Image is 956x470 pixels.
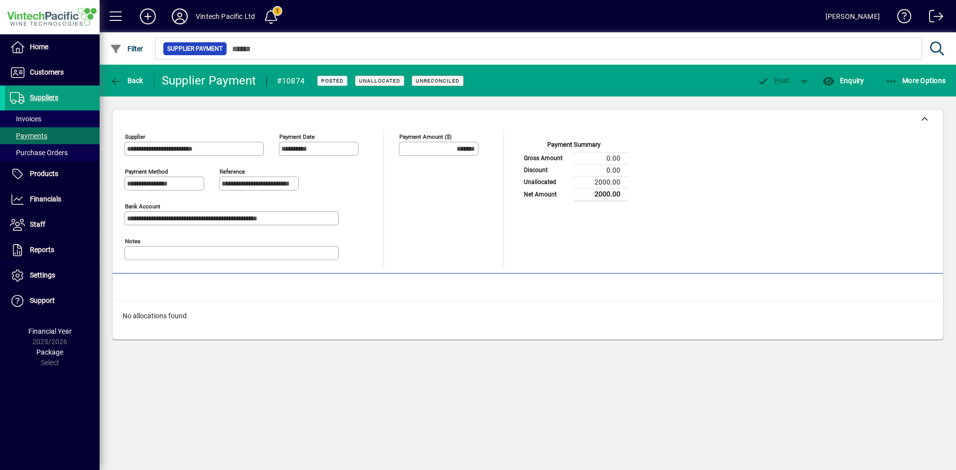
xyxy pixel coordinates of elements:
[5,212,100,237] a: Staff
[125,203,160,210] mat-label: Bank Account
[10,132,47,140] span: Payments
[30,68,64,76] span: Customers
[110,45,143,53] span: Filter
[196,8,255,24] div: Vintech Pacific Ltd
[125,168,168,175] mat-label: Payment method
[519,140,628,152] div: Payment Summary
[108,72,146,90] button: Back
[30,296,55,304] span: Support
[28,327,72,335] span: Financial Year
[5,144,100,161] a: Purchase Orders
[574,152,628,164] td: 0.00
[922,2,944,34] a: Logout
[399,133,452,140] mat-label: Payment Amount ($)
[890,2,912,34] a: Knowledge Base
[574,176,628,188] td: 2000.00
[125,238,140,245] mat-label: Notes
[10,149,68,157] span: Purchase Orders
[162,73,256,89] div: Supplier Payment
[574,188,628,200] td: 2000.00
[5,127,100,144] a: Payments
[826,8,880,24] div: [PERSON_NAME]
[820,72,866,90] button: Enquiry
[5,288,100,313] a: Support
[519,164,574,176] td: Discount
[279,133,315,140] mat-label: Payment Date
[132,7,164,25] button: Add
[359,78,400,84] span: Unallocated
[5,60,100,85] a: Customers
[30,94,58,101] span: Suppliers
[5,187,100,212] a: Financials
[774,77,779,85] span: P
[36,348,63,356] span: Package
[5,162,100,187] a: Products
[125,133,145,140] mat-label: Supplier
[885,77,946,85] span: More Options
[167,44,223,54] span: Supplier Payment
[30,246,54,254] span: Reports
[5,263,100,288] a: Settings
[416,78,460,84] span: Unreconciled
[108,40,146,58] button: Filter
[10,115,41,123] span: Invoices
[30,43,48,51] span: Home
[110,77,143,85] span: Back
[757,77,790,85] span: ost
[883,72,949,90] button: More Options
[30,271,55,279] span: Settings
[752,72,795,90] button: Post
[823,77,864,85] span: Enquiry
[220,168,245,175] mat-label: Reference
[30,220,45,228] span: Staff
[30,195,61,203] span: Financials
[100,72,154,90] app-page-header-button: Back
[574,164,628,176] td: 0.00
[519,188,574,200] td: Net Amount
[519,176,574,188] td: Unallocated
[519,152,574,164] td: Gross Amount
[277,73,305,89] div: #10874
[5,110,100,127] a: Invoices
[321,78,344,84] span: Posted
[164,7,196,25] button: Profile
[113,301,943,331] div: No allocations found
[30,170,58,178] span: Products
[5,35,100,60] a: Home
[5,238,100,263] a: Reports
[519,129,628,201] app-page-summary-card: Payment Summary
